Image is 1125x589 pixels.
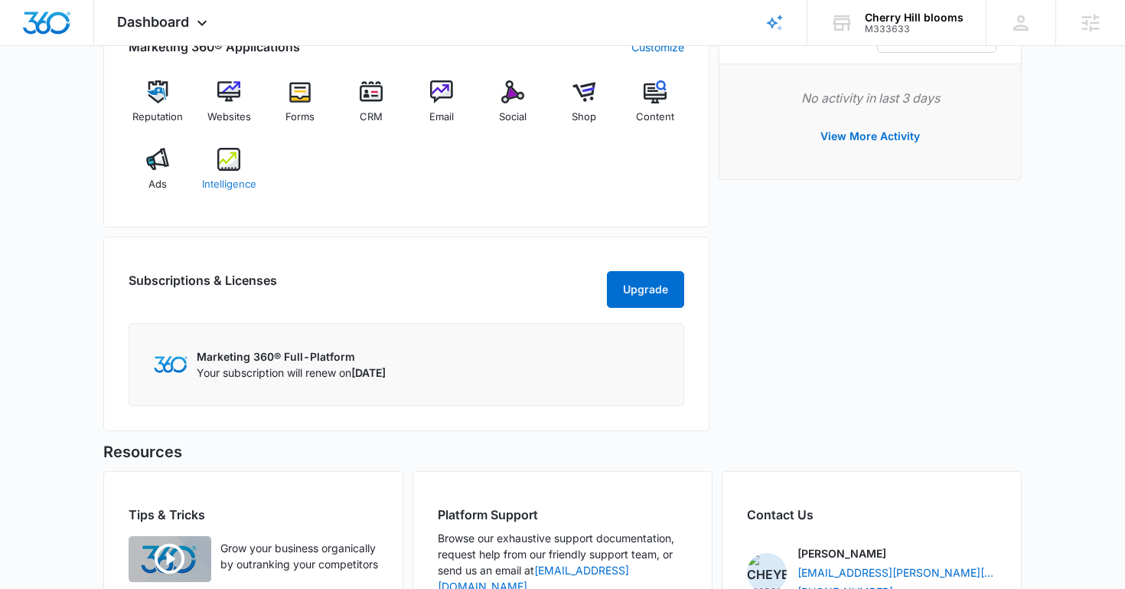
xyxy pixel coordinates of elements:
[631,39,684,55] a: Customize
[197,348,386,365] p: Marketing 360® Full-Platform
[865,11,964,24] div: account name
[865,24,964,34] div: account id
[438,506,687,524] h2: Platform Support
[129,80,187,136] a: Reputation
[412,80,471,136] a: Email
[607,271,684,308] button: Upgrade
[572,110,596,125] span: Shop
[555,80,614,136] a: Shop
[744,89,996,107] p: No activity in last 3 days
[129,148,187,203] a: Ads
[625,80,684,136] a: Content
[129,271,277,302] h2: Subscriptions & Licenses
[129,536,211,582] img: Quick Overview Video
[484,80,543,136] a: Social
[129,506,378,524] h2: Tips & Tricks
[341,80,400,136] a: CRM
[129,38,300,56] h2: Marketing 360® Applications
[429,110,454,125] span: Email
[747,506,996,524] h2: Contact Us
[202,177,256,192] span: Intelligence
[797,545,886,561] p: [PERSON_NAME]
[117,14,189,30] span: Dashboard
[207,110,251,125] span: Websites
[360,110,383,125] span: CRM
[285,110,315,125] span: Forms
[805,118,935,155] button: View More Activity
[200,80,259,136] a: Websites
[271,80,330,136] a: Forms
[499,110,527,125] span: Social
[220,540,378,572] p: Grow your business organically by outranking your competitors
[797,564,996,581] a: [EMAIL_ADDRESS][PERSON_NAME][DOMAIN_NAME]
[197,365,386,381] p: Your subscription will renew on
[148,177,167,192] span: Ads
[103,440,1022,463] h5: Resources
[200,148,259,203] a: Intelligence
[132,110,183,125] span: Reputation
[154,356,187,372] img: Marketing 360 Logo
[351,366,386,379] span: [DATE]
[636,110,674,125] span: Content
